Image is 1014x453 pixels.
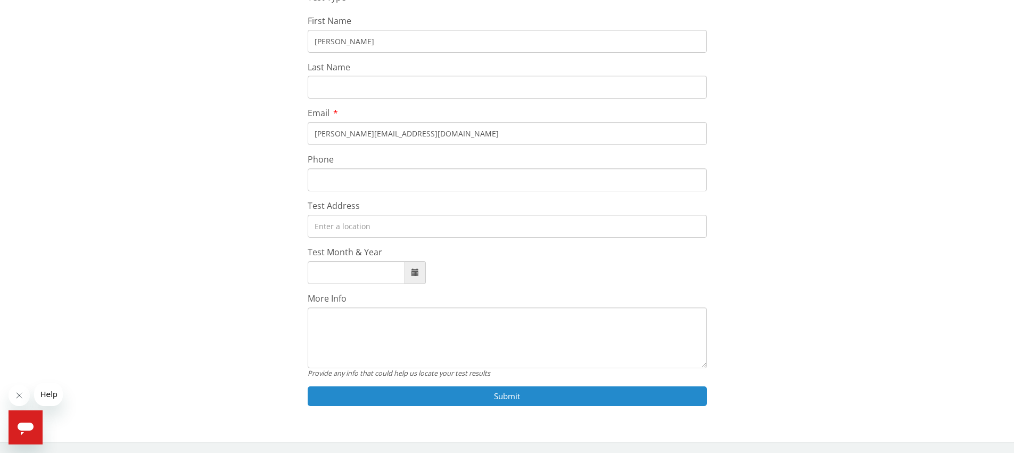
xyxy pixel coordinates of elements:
[308,246,382,258] span: Test Month & Year
[9,410,43,444] iframe: Button to launch messaging window
[9,385,30,406] iframe: Close message
[308,15,351,27] span: First Name
[308,368,707,378] div: Provide any info that could help us locate your test results
[308,293,347,304] span: More Info
[308,200,360,212] span: Test Address
[308,215,707,238] input: Enter a location
[34,383,63,406] iframe: Message from company
[308,153,334,165] span: Phone
[308,107,329,119] span: Email
[308,61,350,73] span: Last Name
[308,386,707,406] button: Submit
